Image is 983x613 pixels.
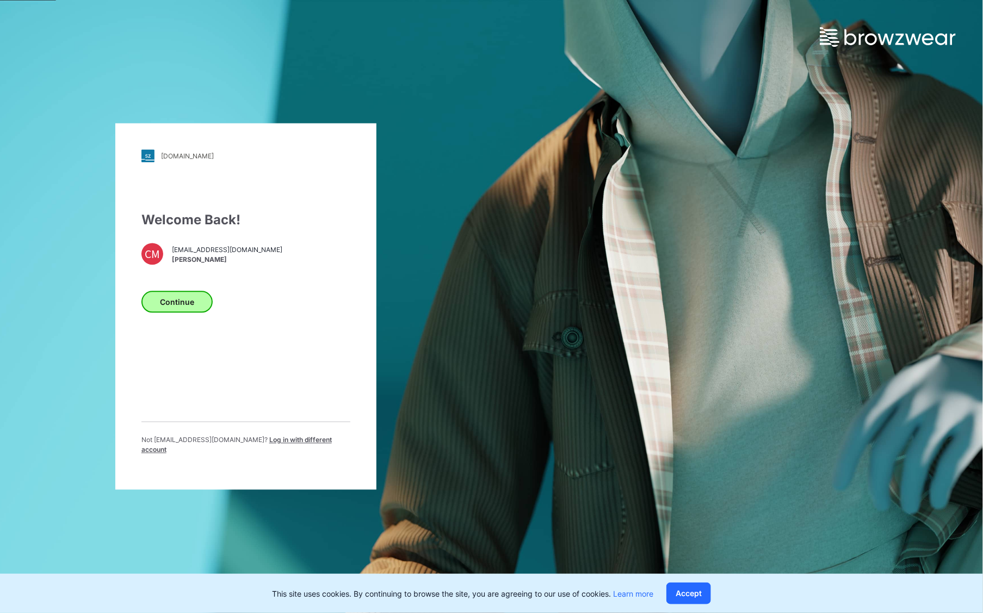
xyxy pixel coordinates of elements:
div: Welcome Back! [141,211,350,230]
img: browzwear-logo.e42bd6dac1945053ebaf764b6aa21510.svg [820,27,956,47]
button: Accept [666,583,711,604]
p: This site uses cookies. By continuing to browse the site, you are agreeing to our use of cookies. [272,588,653,599]
span: [PERSON_NAME] [172,255,282,265]
p: Not [EMAIL_ADDRESS][DOMAIN_NAME] ? [141,436,350,455]
div: [DOMAIN_NAME] [161,152,214,160]
div: CM [141,243,163,265]
a: Learn more [613,589,653,598]
img: stylezone-logo.562084cfcfab977791bfbf7441f1a819.svg [141,150,154,163]
span: [EMAIL_ADDRESS][DOMAIN_NAME] [172,245,282,255]
button: Continue [141,291,213,313]
a: [DOMAIN_NAME] [141,150,350,163]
